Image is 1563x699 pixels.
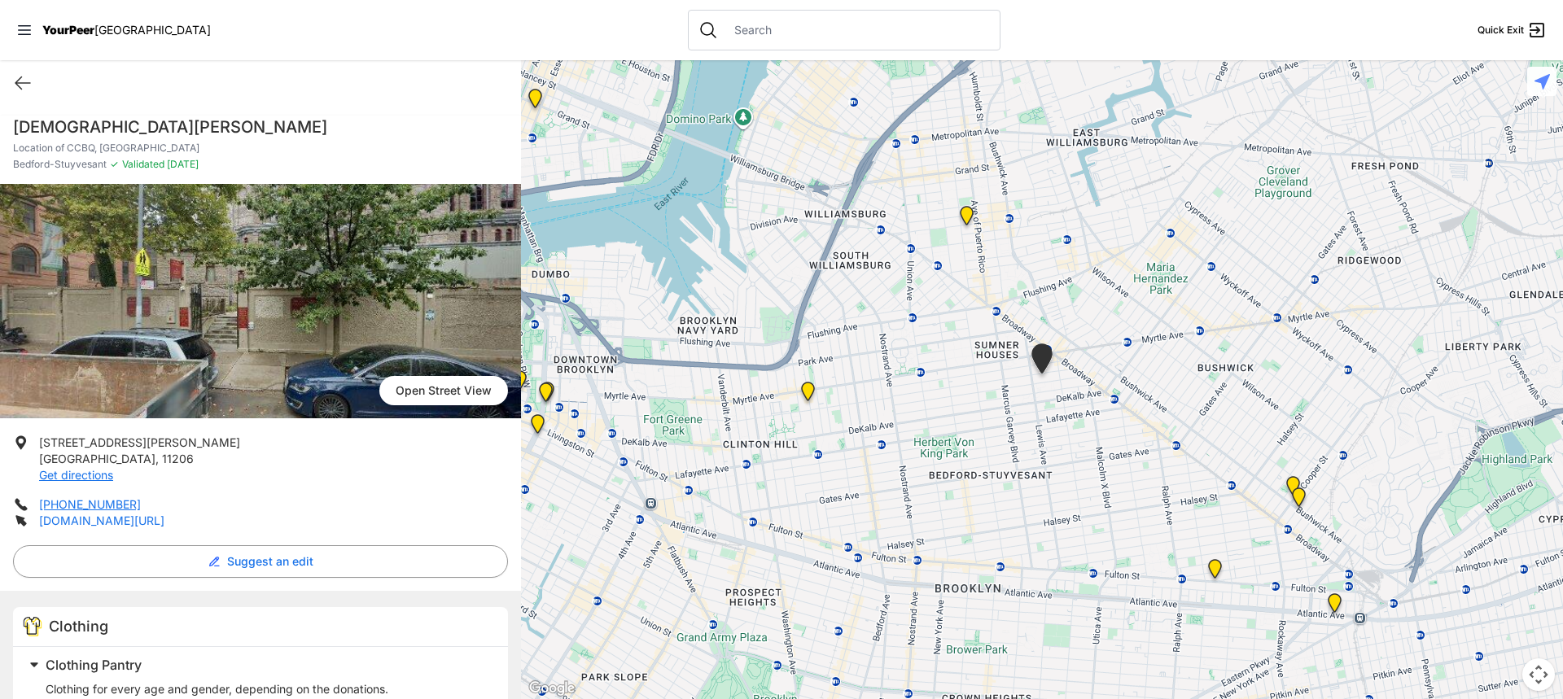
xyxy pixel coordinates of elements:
span: [GEOGRAPHIC_DATA] [39,452,155,465]
span: Clothing [49,618,108,635]
div: Brooklyn [536,382,556,408]
span: Clothing Pantry [46,657,142,673]
div: Brooklyn [510,370,530,396]
h1: [DEMOGRAPHIC_DATA][PERSON_NAME] [13,116,508,138]
span: ✓ [110,158,119,171]
a: Quick Exit [1478,20,1547,40]
button: Map camera controls [1522,658,1555,691]
span: YourPeer [42,23,94,37]
span: 11206 [162,452,194,465]
a: [PHONE_NUMBER] [39,497,141,511]
span: , [155,452,159,465]
img: Google [525,678,579,699]
div: SuperPantry [1205,559,1225,585]
a: Get directions [39,468,113,482]
div: Bushwick/North Brooklyn [1289,487,1309,513]
button: Suggest an edit [13,545,508,578]
div: The Gathering Place Drop-in Center [1324,593,1345,619]
input: Search [725,22,990,38]
div: Location of CCBQ, Brooklyn [1028,343,1056,380]
span: Quick Exit [1478,24,1524,37]
span: Open Street View [379,376,508,405]
a: [DOMAIN_NAME][URL] [39,513,164,527]
span: Validated [122,158,164,170]
p: Location of CCBQ, [GEOGRAPHIC_DATA] [13,142,508,155]
a: YourPeer[GEOGRAPHIC_DATA] [42,25,211,35]
span: [GEOGRAPHIC_DATA] [94,23,211,37]
a: Open this area in Google Maps (opens a new window) [525,678,579,699]
span: Suggest an edit [227,553,313,570]
span: [DATE] [164,158,199,170]
span: Bedford-Stuyvesant [13,158,107,171]
div: Brooklyn [537,382,558,408]
p: Clothing for every age and gender, depending on the donations. [46,681,488,697]
div: St Thomas Episcopal Church [1283,476,1303,502]
div: Lower East Side Youth Drop-in Center. Yellow doors with grey buzzer on the right [525,89,545,115]
span: [STREET_ADDRESS][PERSON_NAME] [39,435,240,449]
